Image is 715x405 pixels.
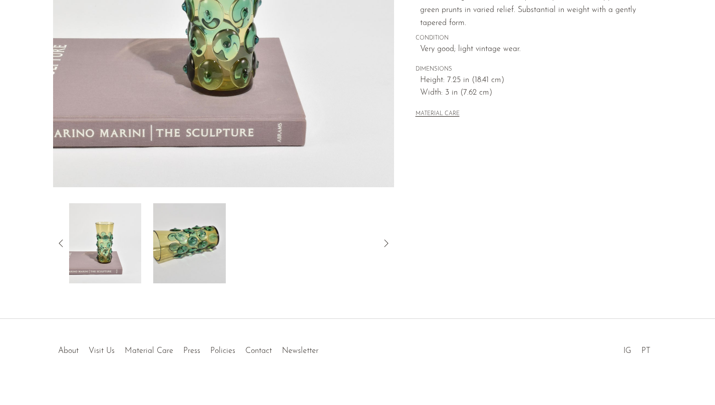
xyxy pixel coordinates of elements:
span: CONDITION [416,34,641,43]
ul: Quick links [53,339,323,358]
a: About [58,347,79,355]
img: Olive and Teal Glass Tumblers [153,203,226,283]
ul: Social Medias [618,339,655,358]
span: Very good; light vintage wear. [420,43,641,56]
a: IG [623,347,631,355]
a: PT [641,347,650,355]
a: Policies [210,347,235,355]
a: Press [183,347,200,355]
button: MATERIAL CARE [416,111,460,118]
span: DIMENSIONS [416,65,641,74]
span: Height: 7.25 in (18.41 cm) [420,74,641,87]
a: Contact [245,347,272,355]
a: Material Care [125,347,173,355]
span: Width: 3 in (7.62 cm) [420,87,641,100]
img: Olive and Teal Glass Tumblers [69,203,141,283]
a: Visit Us [89,347,115,355]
